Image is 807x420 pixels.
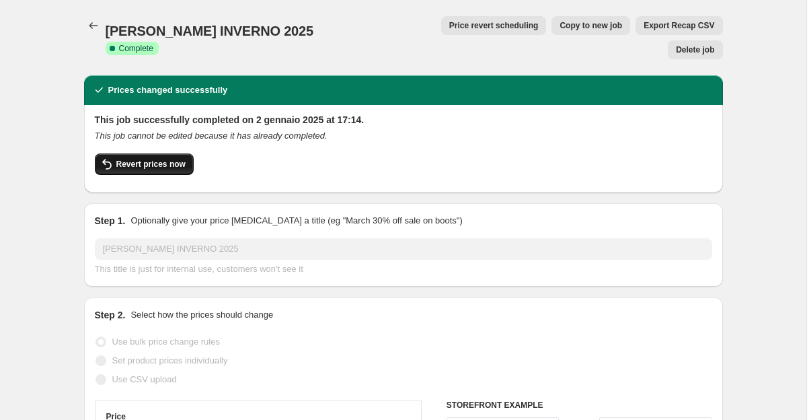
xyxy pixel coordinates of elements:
h2: Step 2. [95,308,126,322]
span: Set product prices individually [112,355,228,365]
h2: This job successfully completed on 2 gennaio 2025 at 17:14. [95,113,712,127]
button: Price change jobs [84,16,103,35]
button: Delete job [668,40,722,59]
span: Use bulk price change rules [112,337,220,347]
button: Copy to new job [551,16,630,35]
span: Use CSV upload [112,374,177,384]
span: This title is just for internal use, customers won't see it [95,264,303,274]
span: Price revert scheduling [449,20,539,31]
p: Select how the prices should change [130,308,273,322]
span: [PERSON_NAME] INVERNO 2025 [106,24,313,38]
button: Export Recap CSV [636,16,722,35]
span: Complete [119,43,153,54]
i: This job cannot be edited because it has already completed. [95,131,328,141]
button: Revert prices now [95,153,194,175]
h6: STOREFRONT EXAMPLE [447,400,712,411]
h2: Step 1. [95,214,126,228]
h2: Prices changed successfully [108,83,228,97]
span: Export Recap CSV [644,20,714,31]
input: 30% off holiday sale [95,238,712,260]
span: Copy to new job [560,20,622,31]
button: Price revert scheduling [441,16,547,35]
span: Delete job [676,44,714,55]
p: Optionally give your price [MEDICAL_DATA] a title (eg "March 30% off sale on boots") [130,214,462,228]
span: Revert prices now [116,159,186,170]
